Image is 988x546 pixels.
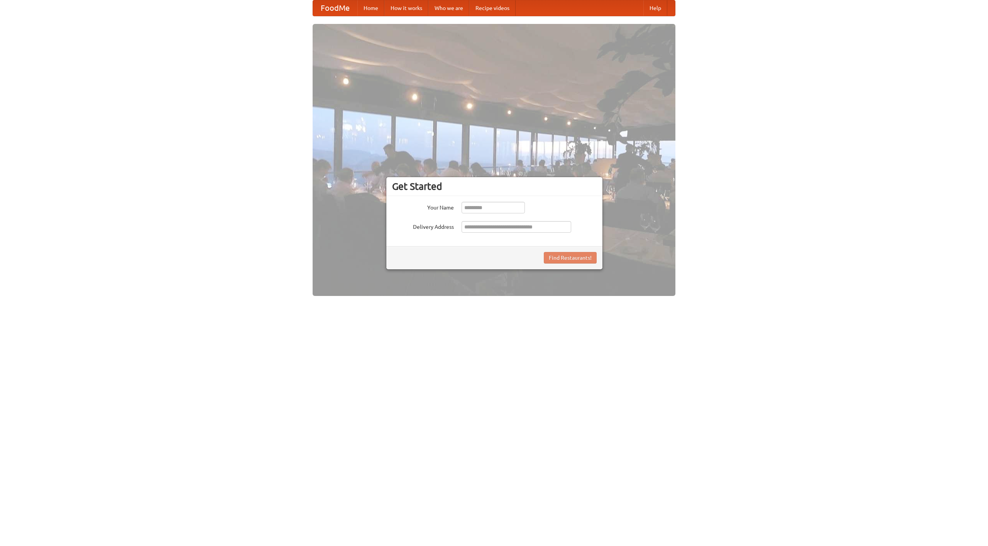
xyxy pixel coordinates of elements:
a: Recipe videos [469,0,516,16]
a: How it works [384,0,428,16]
button: Find Restaurants! [544,252,597,264]
a: Home [357,0,384,16]
a: Who we are [428,0,469,16]
a: FoodMe [313,0,357,16]
h3: Get Started [392,181,597,192]
label: Delivery Address [392,221,454,231]
label: Your Name [392,202,454,211]
a: Help [643,0,667,16]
